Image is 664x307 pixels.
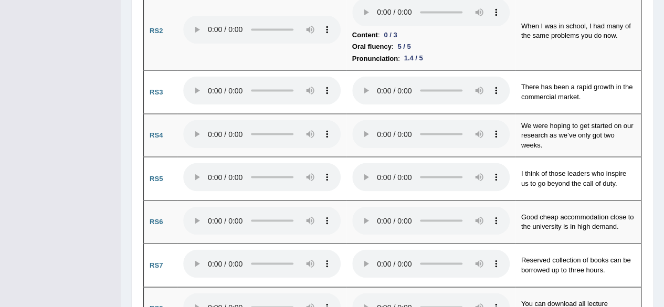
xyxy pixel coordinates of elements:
td: Good cheap accommodation close to the university is in high demand. [515,200,641,244]
td: We were hoping to get started on our research as we’ve only got two weeks. [515,113,641,157]
li: : [352,29,510,41]
b: Pronunciation [352,52,398,64]
td: There has been a rapid growth in the commercial market. [515,70,641,114]
b: RS4 [150,131,163,139]
div: 0 / 3 [380,29,401,40]
div: 1.4 / 5 [400,52,427,63]
b: Content [352,29,378,41]
b: RS2 [150,27,163,35]
td: Reserved collection of books can be borrowed up to three hours. [515,244,641,287]
div: 5 / 5 [393,41,415,52]
b: RS5 [150,174,163,182]
td: I think of those leaders who inspire us to go beyond the call of duty. [515,157,641,200]
li: : [352,41,510,52]
li: : [352,52,510,64]
b: Oral fluency [352,41,392,52]
b: RS6 [150,217,163,225]
b: RS3 [150,88,163,96]
b: RS7 [150,261,163,269]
